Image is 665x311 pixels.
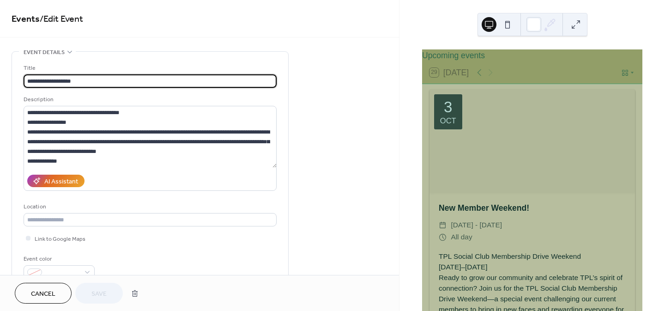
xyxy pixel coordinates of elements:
span: Event details [24,48,65,57]
div: AI Assistant [44,177,78,187]
span: [DATE] - [DATE] [451,219,502,231]
div: ​ [439,231,447,243]
div: Event color [24,254,93,264]
a: Events [12,10,40,28]
div: ​ [439,219,447,231]
span: All day [451,231,472,243]
button: Cancel [15,283,72,304]
div: 3 [444,99,452,115]
span: / Edit Event [40,10,83,28]
button: AI Assistant [27,175,85,187]
div: Title [24,63,275,73]
div: Oct [440,117,456,125]
div: Upcoming events [422,49,642,61]
span: Link to Google Maps [35,234,85,244]
div: Description [24,95,275,104]
div: Location [24,202,275,212]
div: New Member Weekend! [429,202,635,214]
span: Cancel [31,289,55,299]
